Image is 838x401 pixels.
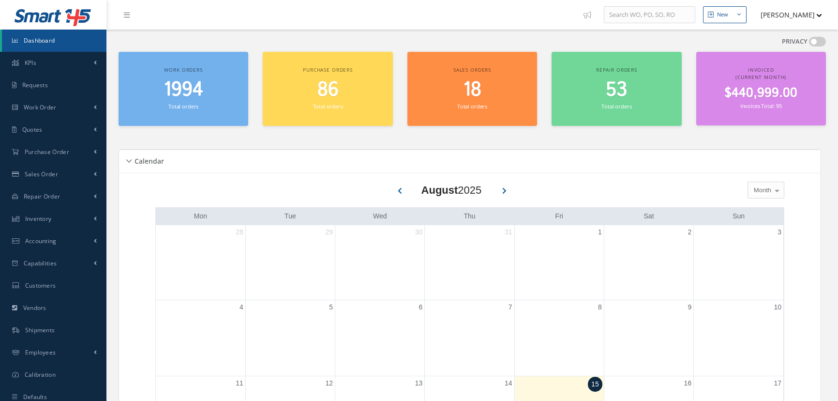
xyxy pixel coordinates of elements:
small: Invoices Total: 95 [740,102,782,109]
td: August 10, 2025 [694,300,783,376]
td: July 30, 2025 [335,225,425,300]
small: Total orders [601,103,631,110]
span: 1994 [164,76,203,104]
td: August 8, 2025 [514,300,604,376]
small: Total orders [457,103,487,110]
a: Repair orders 53 Total orders [552,52,681,126]
span: Calibration [25,370,56,379]
a: Work orders 1994 Total orders [119,52,248,126]
span: Sales Order [25,170,58,178]
a: August 5, 2025 [327,300,335,314]
td: August 3, 2025 [694,225,783,300]
a: August 15, 2025 [588,377,602,392]
span: Repair Order [24,192,60,200]
td: August 6, 2025 [335,300,425,376]
a: Saturday [642,210,656,222]
span: 53 [606,76,627,104]
span: Requests [22,81,48,89]
a: July 30, 2025 [413,225,425,239]
a: July 31, 2025 [503,225,514,239]
a: Friday [554,210,565,222]
a: Dashboard [2,30,106,52]
span: Shipments [25,326,55,334]
a: August 3, 2025 [776,225,783,239]
a: August 12, 2025 [323,376,335,390]
a: July 29, 2025 [323,225,335,239]
span: Customers [25,281,56,290]
span: $440,999.00 [724,84,797,103]
a: August 14, 2025 [503,376,514,390]
span: Invoiced [748,66,774,73]
a: Monday [192,210,209,222]
td: August 7, 2025 [425,300,514,376]
div: New [717,11,728,19]
a: August 9, 2025 [686,300,693,314]
td: July 31, 2025 [425,225,514,300]
a: July 28, 2025 [234,225,245,239]
a: August 2, 2025 [686,225,693,239]
a: Wednesday [371,210,389,222]
label: PRIVACY [782,37,808,46]
span: Work Order [24,103,57,111]
div: 2025 [421,182,482,198]
span: KPIs [25,59,36,67]
td: August 5, 2025 [245,300,335,376]
a: August 4, 2025 [238,300,245,314]
a: August 16, 2025 [682,376,694,390]
td: August 4, 2025 [156,300,245,376]
span: Month [751,185,771,195]
span: Vendors [23,304,46,312]
span: Work orders [164,66,202,73]
span: Dashboard [24,36,55,45]
small: Total orders [168,103,198,110]
a: August 6, 2025 [417,300,425,314]
span: Accounting [25,237,57,245]
a: August 17, 2025 [772,376,783,390]
span: Purchase orders [303,66,353,73]
button: New [703,6,747,23]
span: Employees [25,348,56,356]
td: July 29, 2025 [245,225,335,300]
a: Sunday [731,210,747,222]
td: August 2, 2025 [604,225,693,300]
button: [PERSON_NAME] [751,5,822,24]
h5: Calendar [132,154,164,166]
span: Sales orders [453,66,491,73]
span: 86 [317,76,339,104]
span: 18 [463,76,481,104]
a: August 7, 2025 [507,300,514,314]
b: August [421,184,458,196]
a: Purchase orders 86 Total orders [263,52,392,126]
span: Repair orders [596,66,637,73]
a: August 10, 2025 [772,300,783,314]
a: August 8, 2025 [596,300,604,314]
span: Purchase Order [25,148,69,156]
td: July 28, 2025 [156,225,245,300]
span: Capabilities [24,259,57,267]
a: Tuesday [283,210,298,222]
td: August 1, 2025 [514,225,604,300]
a: August 1, 2025 [596,225,604,239]
a: Thursday [462,210,477,222]
a: Sales orders 18 Total orders [407,52,537,126]
td: August 9, 2025 [604,300,693,376]
a: August 11, 2025 [234,376,245,390]
small: Total orders [313,103,343,110]
span: (Current Month) [735,74,786,80]
a: August 13, 2025 [413,376,425,390]
span: Defaults [23,393,47,401]
span: Quotes [22,125,43,134]
a: Invoiced (Current Month) $440,999.00 Invoices Total: 95 [696,52,826,125]
span: Inventory [25,215,52,223]
input: Search WO, PO, SO, RO [604,6,695,24]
